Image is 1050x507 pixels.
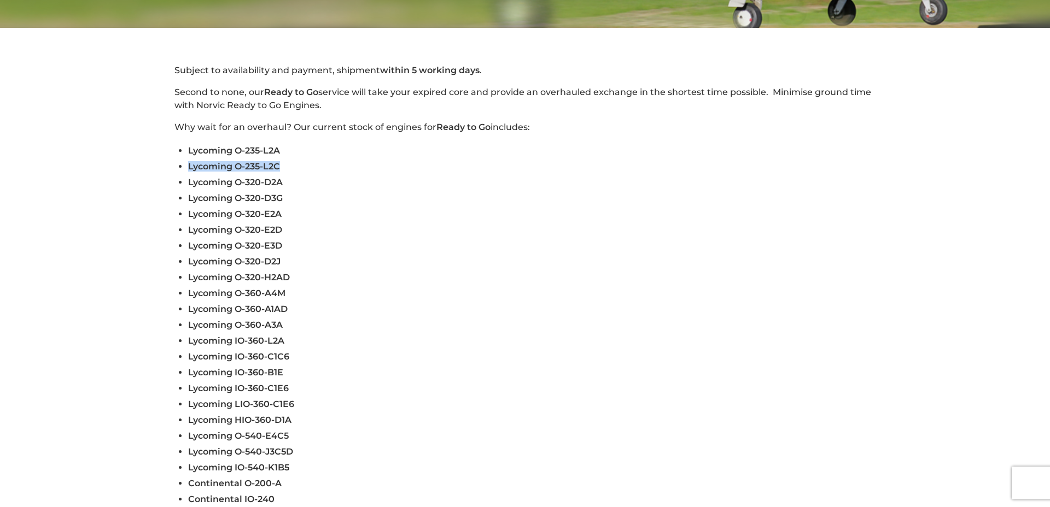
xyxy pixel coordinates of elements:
[188,494,275,504] span: Continental IO-240
[188,478,282,488] span: Continental O-200-A
[174,64,876,77] p: Subject to availability and payment, shipment .
[188,335,284,346] span: Lycoming IO-360-L2A
[188,209,282,219] span: Lycoming O-320-E2A
[174,86,876,112] p: Second to none, our service will take your expired core and provide an overhauled exchange in the...
[188,177,283,187] span: Lycoming O-320-D2A
[188,320,283,330] span: Lycoming O-360-A3A
[188,462,289,473] span: Lycoming IO-540-K1B5
[188,399,294,409] span: Lycoming LIO-360-C1E6
[188,415,291,425] span: Lycoming HIO-360-D1A
[188,256,281,267] span: Lycoming O-320-D2J
[188,288,285,298] span: Lycoming O-360-A4M
[188,367,283,378] span: Lycoming IO-360-B1E
[188,351,289,362] span: Lycoming IO-360-C1C6
[264,87,318,97] strong: Ready to Go
[436,122,491,132] strong: Ready to Go
[188,431,289,441] span: Lycoming O-540-E4C5
[188,240,282,251] span: Lycoming O-320-E3D
[188,446,293,457] span: Lycoming O-540-J3C5D
[380,65,480,75] strong: within 5 working days
[188,161,280,172] span: Lycoming O-235-L2C
[188,193,283,203] span: Lycoming O-320-D3G
[188,145,280,156] span: Lycoming O-235-L2A
[188,272,290,282] span: Lycoming O-320-H2AD
[188,304,288,314] span: Lycoming O-360-A1AD
[188,225,282,235] span: Lycoming O-320-E2D
[174,121,876,134] p: Why wait for an overhaul? Our current stock of engines for includes:
[188,383,289,393] span: Lycoming IO-360-C1E6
